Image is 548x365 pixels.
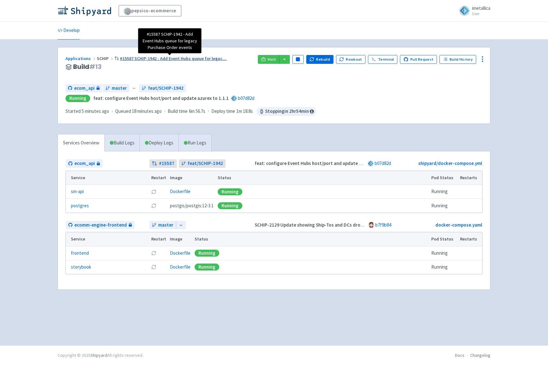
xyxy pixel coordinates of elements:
[429,185,458,199] td: Running
[66,232,149,246] th: Service
[132,85,137,92] span: ←
[71,250,89,257] a: frontend
[218,188,242,195] div: Running
[82,108,109,114] time: 5 minutes ago
[158,222,173,229] span: master
[71,188,84,195] a: sm-api
[168,171,216,185] th: Image
[458,232,482,246] th: Restarts
[216,171,429,185] th: Status
[257,107,316,116] span: Stopping in 2 hr 54 min
[306,55,333,64] button: Rebuild
[439,55,476,64] a: Build History
[195,264,219,271] div: Running
[170,202,214,210] span: postgis/postgis:12-3.1
[255,160,390,166] strong: feat: configure Event Hubs host/port and update azurex to 1.1.1
[435,222,482,228] a: docker-compose.yaml
[119,5,181,16] a: pepsico-ecommerce
[218,202,242,209] div: Running
[418,160,482,166] a: shipyard/docker-compose.yml
[178,134,211,152] a: Run Logs
[429,199,458,213] td: Running
[255,222,434,228] strong: SCHIP-2129 Update showing Ship-Tos and DCs dropdowns on the OFO - Rec… (#3077)
[65,84,102,93] a: ecom_api
[89,62,102,71] span: # 13
[115,56,227,61] a: #15587 SCHIP-1942 - Add Event Hubs queue for legac...
[151,203,156,208] button: Restart pod
[170,188,190,194] a: Dockerfile
[170,250,190,256] a: Dockerfile
[189,108,205,115] span: 6m 56.7s
[112,85,127,92] span: master
[170,264,190,270] a: Dockerfile
[65,107,316,116] div: · · ·
[149,221,176,229] a: master
[168,232,193,246] th: Image
[105,134,140,152] a: Build Logs
[65,95,90,102] div: Running
[151,189,156,194] button: Restart pod
[211,108,235,115] span: Deploy time
[65,56,97,61] a: Applications
[400,55,437,64] a: Pull Request
[236,108,253,115] span: 1m 18.8s
[73,63,102,70] span: Build
[238,95,254,101] a: b07d82d
[258,55,279,64] a: Visit
[66,159,103,168] a: ecom_api
[472,12,490,16] small: User
[93,95,229,101] strong: feat: configure Event Hubs host/port and update azurex to 1.1.1
[71,202,89,210] a: postgres
[470,352,490,358] a: Changelog
[375,160,391,166] a: b07d82d
[149,159,177,168] a: #15587
[97,56,115,61] span: SCHIP
[429,171,458,185] th: Pod Status
[149,232,168,246] th: Restart
[292,55,304,64] button: Pause
[195,250,219,257] div: Running
[58,352,143,359] div: Copyright © 2025 All rights reserved.
[139,84,186,93] a: feat/SCHIP-1942
[132,108,162,114] time: 18 minutes ago
[140,134,178,152] a: Deploy Logs
[120,56,226,61] span: #15587 SCHIP-1942 - Add Event Hubs queue for legac ...
[179,159,226,168] a: feat/SCHIP-1942
[456,6,490,16] a: imetallica User
[159,160,174,167] strong: # 15587
[74,222,127,229] span: ecomm-engine-frontend
[58,6,111,16] img: Shipyard logo
[65,108,109,114] span: Started
[149,171,168,185] th: Restart
[458,171,482,185] th: Restarts
[90,352,107,358] a: Shipyard
[115,108,162,114] span: Queued
[58,134,104,152] a: Services Overview
[455,352,464,358] a: Docs
[429,246,458,260] td: Running
[66,221,134,229] a: ecomm-engine-frontend
[71,264,91,271] a: storybook
[103,84,129,93] a: master
[151,265,156,270] button: Restart pod
[58,22,80,40] a: Develop
[168,108,188,115] span: Build time
[148,85,184,92] span: feat/SCHIP-1942
[193,232,429,246] th: Status
[74,160,95,167] span: ecom_api
[375,222,391,228] a: b7f9b84
[268,57,276,62] span: Visit
[429,232,458,246] th: Pod Status
[188,160,223,167] span: feat/SCHIP-1942
[74,85,95,92] span: ecom_api
[66,171,149,185] th: Service
[368,55,397,64] a: Terminal
[336,55,366,64] button: Rowboat
[151,251,156,256] button: Restart pod
[429,260,458,274] td: Running
[472,5,490,11] span: imetallica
